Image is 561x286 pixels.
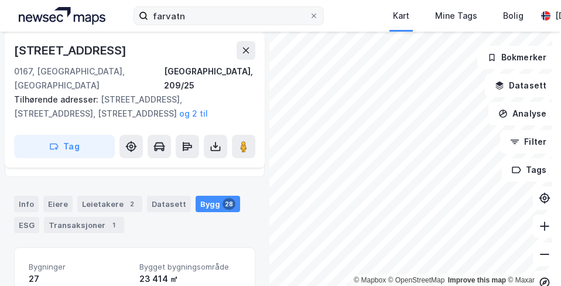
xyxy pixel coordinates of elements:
img: logo.a4113a55bc3d86da70a041830d287a7e.svg [19,7,105,25]
div: 23 414 ㎡ [139,272,241,286]
div: 2 [126,198,138,210]
span: Bygget bygningsområde [139,262,241,272]
div: Info [14,196,39,212]
span: Tilhørende adresser: [14,94,101,104]
input: Søk på adresse, matrikkel, gårdeiere, leietakere eller personer [148,7,309,25]
div: Kart [393,9,409,23]
button: Tags [502,158,556,182]
div: Datasett [147,196,191,212]
div: 28 [223,198,235,210]
div: Transaksjoner [44,217,124,233]
div: 1 [108,219,119,231]
a: OpenStreetMap [388,276,445,284]
div: Bygg [196,196,240,212]
button: Datasett [485,74,556,97]
div: Mine Tags [435,9,477,23]
div: Bolig [503,9,524,23]
button: Filter [500,130,556,154]
div: [STREET_ADDRESS], [STREET_ADDRESS], [STREET_ADDRESS] [14,93,246,121]
span: Bygninger [29,262,130,272]
div: Leietakere [77,196,142,212]
div: 27 [29,272,130,286]
div: [STREET_ADDRESS] [14,41,129,60]
div: Eiere [43,196,73,212]
div: 0167, [GEOGRAPHIC_DATA], [GEOGRAPHIC_DATA] [14,64,164,93]
button: Tag [14,135,115,158]
a: Mapbox [354,276,386,284]
iframe: Chat Widget [502,230,561,286]
a: Improve this map [448,276,506,284]
div: ESG [14,217,39,233]
button: Analyse [488,102,556,125]
div: [GEOGRAPHIC_DATA], 209/25 [164,64,255,93]
button: Bokmerker [477,46,556,69]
